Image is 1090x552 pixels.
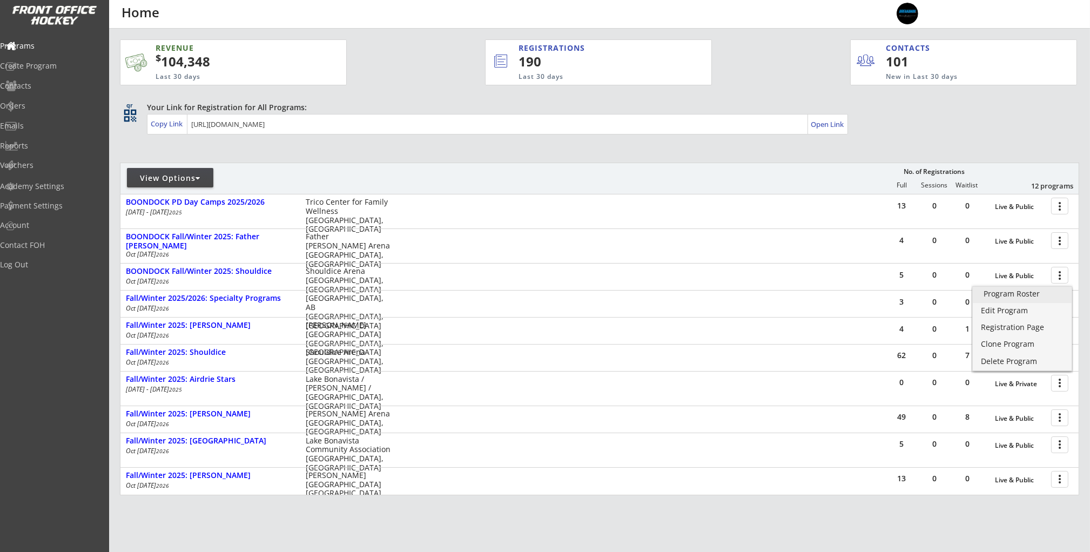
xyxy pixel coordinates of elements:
[885,413,918,421] div: 49
[306,294,391,330] div: [GEOGRAPHIC_DATA], AB [GEOGRAPHIC_DATA], [GEOGRAPHIC_DATA]
[885,379,918,386] div: 0
[156,420,169,428] em: 2026
[918,413,951,421] div: 0
[951,413,984,421] div: 8
[1017,181,1073,191] div: 12 programs
[951,181,983,189] div: Waitlist
[156,251,169,258] em: 2026
[169,386,182,393] em: 2025
[951,237,984,244] div: 0
[126,267,294,276] div: BOONDOCK Fall/Winter 2025: Shouldice
[885,181,918,189] div: Full
[147,102,1046,113] div: Your Link for Registration for All Programs:
[918,379,951,386] div: 0
[306,232,391,268] div: Father [PERSON_NAME] Arena [GEOGRAPHIC_DATA], [GEOGRAPHIC_DATA]
[126,332,291,339] div: Oct [DATE]
[306,198,391,234] div: Trico Center for Family Wellness [GEOGRAPHIC_DATA], [GEOGRAPHIC_DATA]
[918,271,951,279] div: 0
[981,358,1064,365] div: Delete Program
[169,208,182,216] em: 2025
[951,325,984,333] div: 1
[995,476,1046,484] div: Live & Public
[126,421,291,427] div: Oct [DATE]
[981,340,1064,348] div: Clone Program
[981,324,1064,331] div: Registration Page
[126,232,294,251] div: BOONDOCK Fall/Winter 2025: Father [PERSON_NAME]
[306,348,391,375] div: Shouldice Arena [GEOGRAPHIC_DATA], [GEOGRAPHIC_DATA]
[126,209,291,216] div: [DATE] - [DATE]
[995,238,1046,245] div: Live & Public
[995,272,1046,280] div: Live & Public
[306,321,391,357] div: [PERSON_NAME][GEOGRAPHIC_DATA] [GEOGRAPHIC_DATA], [GEOGRAPHIC_DATA]
[126,448,291,454] div: Oct [DATE]
[126,409,294,419] div: Fall/Winter 2025: [PERSON_NAME]
[306,409,391,436] div: [PERSON_NAME] Arena [GEOGRAPHIC_DATA], [GEOGRAPHIC_DATA]
[151,119,185,129] div: Copy Link
[918,325,951,333] div: 0
[951,352,984,359] div: 7
[900,168,967,176] div: No. of Registrations
[918,440,951,448] div: 0
[885,298,918,306] div: 3
[886,52,952,71] div: 101
[918,237,951,244] div: 0
[126,251,291,258] div: Oct [DATE]
[126,375,294,384] div: Fall/Winter 2025: Airdrie Stars
[811,117,845,132] a: Open Link
[126,198,294,207] div: BOONDOCK PD Day Camps 2025/2026
[918,298,951,306] div: 0
[122,107,138,124] button: qr_code
[1051,471,1068,488] button: more_vert
[951,475,984,482] div: 0
[918,181,951,189] div: Sessions
[973,287,1072,303] a: Program Roster
[951,440,984,448] div: 0
[156,447,169,455] em: 2026
[886,72,1026,82] div: New in Last 30 days
[123,102,136,109] div: qr
[885,202,918,210] div: 13
[885,237,918,244] div: 4
[918,202,951,210] div: 0
[995,415,1046,422] div: Live & Public
[126,359,291,366] div: Oct [DATE]
[126,305,291,312] div: Oct [DATE]
[306,436,391,473] div: Lake Bonavista Community Association [GEOGRAPHIC_DATA], [GEOGRAPHIC_DATA]
[519,52,675,71] div: 190
[1051,198,1068,214] button: more_vert
[1051,267,1068,284] button: more_vert
[126,321,294,330] div: Fall/Winter 2025: [PERSON_NAME]
[156,482,169,489] em: 2026
[951,298,984,306] div: 0
[918,475,951,482] div: 0
[973,304,1072,320] a: Edit Program
[1051,409,1068,426] button: more_vert
[951,379,984,386] div: 0
[156,332,169,339] em: 2026
[995,442,1046,449] div: Live & Public
[156,43,294,53] div: REVENUE
[1051,232,1068,249] button: more_vert
[306,267,391,294] div: Shouldice Arena [GEOGRAPHIC_DATA], [GEOGRAPHIC_DATA]
[811,120,845,129] div: Open Link
[306,375,391,411] div: Lake Bonavista / [PERSON_NAME] / [GEOGRAPHIC_DATA], [GEOGRAPHIC_DATA]
[126,386,291,393] div: [DATE] - [DATE]
[126,294,294,303] div: Fall/Winter 2025/2026: Specialty Programs
[885,440,918,448] div: 5
[156,305,169,312] em: 2026
[885,352,918,359] div: 62
[127,173,213,184] div: View Options
[1051,375,1068,392] button: more_vert
[156,52,312,71] div: 104,348
[973,320,1072,336] a: Registration Page
[156,72,294,82] div: Last 30 days
[886,43,935,53] div: CONTACTS
[951,202,984,210] div: 0
[984,290,1061,298] div: Program Roster
[981,307,1064,314] div: Edit Program
[126,278,291,285] div: Oct [DATE]
[156,278,169,285] em: 2026
[126,471,294,480] div: Fall/Winter 2025: [PERSON_NAME]
[951,271,984,279] div: 0
[885,475,918,482] div: 13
